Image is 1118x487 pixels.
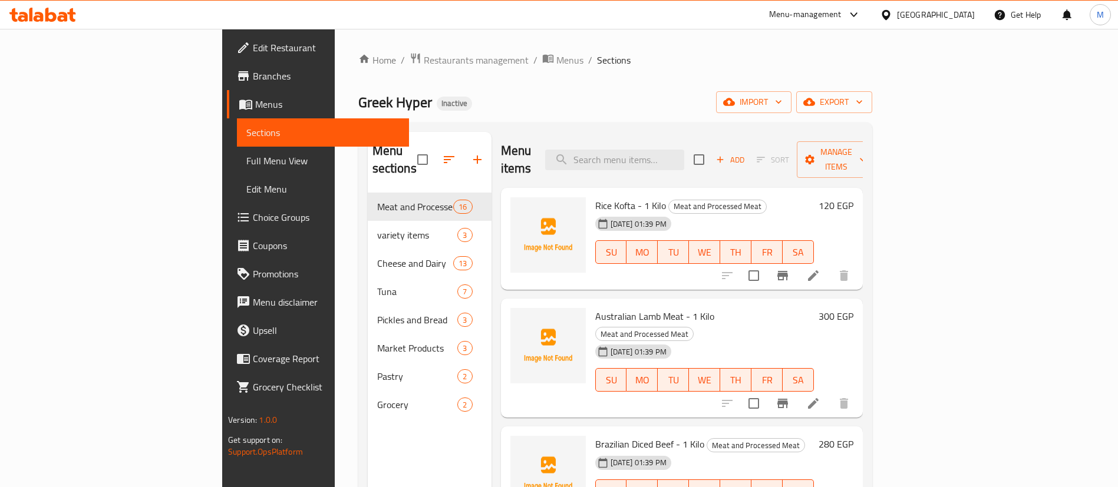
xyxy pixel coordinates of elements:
span: Cheese and Dairy [377,256,454,270]
div: Meat and Processed Meat [595,327,694,341]
span: Australian Lamb Meat - 1 Kilo [595,307,714,325]
div: items [457,369,472,383]
span: 2 [458,371,471,382]
div: Meat and Processed Meat [707,438,805,452]
div: items [453,200,472,214]
span: Coverage Report [253,352,400,366]
button: TU [658,368,689,392]
div: Inactive [437,97,472,111]
button: Add section [463,145,492,174]
div: [GEOGRAPHIC_DATA] [897,8,975,21]
span: TU [662,244,684,261]
a: Choice Groups [227,203,409,231]
span: Upsell [253,323,400,337]
span: MO [631,372,653,389]
h2: Menu items [501,142,532,177]
span: Promotions [253,267,400,281]
span: Sort sections [435,145,463,174]
span: TU [662,372,684,389]
div: items [457,284,472,299]
button: SA [783,240,814,264]
h6: 300 EGP [819,308,853,324]
button: SA [783,368,814,392]
span: 13 [454,258,471,269]
span: Branches [253,69,400,83]
span: Meat and Processed Meat [669,200,766,213]
a: Branches [227,62,409,90]
button: SU [595,368,627,392]
button: WE [689,240,720,264]
a: Grocery Checklist [227,373,409,401]
span: variety items [377,228,458,242]
span: SU [601,244,622,261]
button: export [796,91,872,113]
span: Select to update [741,263,766,288]
div: items [457,228,472,242]
span: Pickles and Bread [377,313,458,327]
div: Cheese and Dairy13 [368,249,492,277]
span: Menus [255,97,400,111]
span: SA [787,244,809,261]
span: WE [694,372,715,389]
a: Upsell [227,316,409,344]
span: Menus [556,53,583,67]
span: Market Products [377,341,458,355]
div: items [453,256,472,270]
span: 3 [458,343,471,354]
a: Coupons [227,231,409,260]
button: MO [626,240,658,264]
a: Edit Restaurant [227,34,409,62]
a: Full Menu View [237,147,409,175]
span: FR [756,244,778,261]
button: TU [658,240,689,264]
button: Manage items [797,141,876,178]
a: Coverage Report [227,344,409,373]
span: Add [714,153,746,167]
span: Rice Kofta - 1 Kilo [595,197,666,214]
button: delete [830,261,858,290]
span: SU [601,372,622,389]
span: [DATE] 01:39 PM [606,346,671,357]
span: Brazilian Diced Beef - 1 Kilo [595,435,704,453]
span: Restaurants management [424,53,529,67]
a: Edit menu item [806,269,820,283]
span: Get support on: [228,432,282,448]
a: Menus [227,90,409,118]
span: Sections [246,125,400,140]
span: Pastry [377,369,458,383]
span: Select to update [741,391,766,416]
span: Select section first [749,151,797,169]
span: Inactive [437,98,472,108]
span: Select all sections [410,147,435,172]
li: / [533,53,537,67]
div: Meat and Processed Meat16 [368,193,492,221]
span: Meat and Processed Meat [596,327,693,341]
span: [DATE] 01:39 PM [606,218,671,230]
div: Menu-management [769,8,842,22]
nav: Menu sections [368,188,492,423]
span: Grocery [377,397,458,412]
span: Manage items [806,145,866,174]
span: Edit Menu [246,182,400,196]
span: TH [725,372,747,389]
button: FR [751,368,783,392]
nav: breadcrumb [358,52,872,68]
span: Sections [597,53,631,67]
input: search [545,150,684,170]
button: import [716,91,791,113]
div: items [457,313,472,327]
span: Greek Hyper [358,89,432,115]
button: Branch-specific-item [769,261,797,290]
span: Tuna [377,284,458,299]
button: delete [830,389,858,418]
div: Market Products3 [368,334,492,362]
span: Full Menu View [246,154,400,168]
span: WE [694,244,715,261]
a: Support.OpsPlatform [228,444,303,459]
